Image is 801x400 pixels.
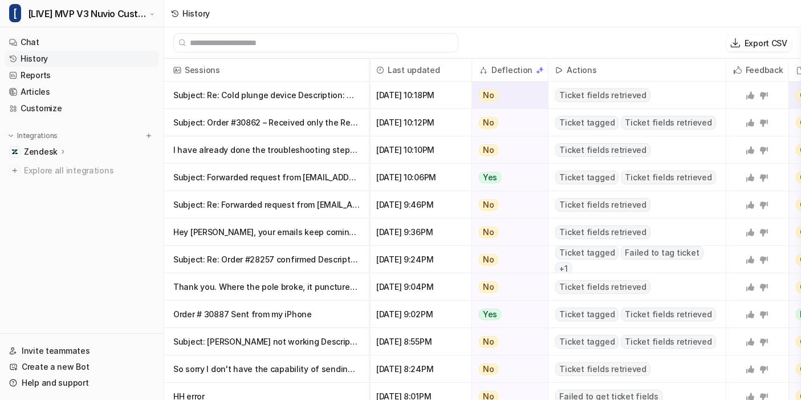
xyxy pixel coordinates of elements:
h2: Deflection [491,59,532,82]
span: Ticket fields retrieved [555,198,650,212]
button: No [472,219,542,246]
p: Hey [PERSON_NAME], your emails keep coming into my junk mail so I don't notice them for a [173,219,360,246]
span: [DATE] 10:12PM [374,109,467,136]
span: Explore all integrations [24,161,154,180]
p: Subject: Forwarded request from [EMAIL_ADDRESS][DOMAIN_NAME] Description: You have a n [173,164,360,191]
a: Create a new Bot [5,359,159,375]
h2: Feedback [746,59,783,82]
p: Subject: Re: Cold plunge device Description: This is a follow-up to your previo [173,82,360,109]
a: Customize [5,100,159,116]
p: Subject: [PERSON_NAME] not working Description: [PERSON_NAME] Order#29963 We trie [173,328,360,355]
button: Export CSV [726,35,792,51]
a: Invite teammates [5,343,159,359]
span: [DATE] 9:24PM [374,246,467,273]
span: Ticket fields retrieved [621,171,715,184]
span: No [479,281,498,293]
span: Ticket fields retrieved [555,362,650,376]
span: Ticket fields retrieved [555,143,650,157]
button: No [472,246,542,273]
span: [DATE] 8:55PM [374,328,467,355]
p: Subject: Re: Forwarded request from [EMAIL_ADDRESS][DOMAIN_NAME] Description: This is a f [173,191,360,219]
p: Zendesk [24,146,58,157]
button: No [472,191,542,219]
span: No [479,144,498,156]
span: [ [9,4,21,22]
span: Ticket fields retrieved [555,225,650,239]
span: [DATE] 9:02PM [374,301,467,328]
img: Zendesk [11,148,18,155]
span: Ticket fields retrieved [621,116,715,130]
span: Ticket tagged [555,116,619,130]
p: Order # 30887 Sent from my iPhone [173,301,360,328]
p: I have already done the troubleshooting steps and have sent multiple videos. I h [173,136,360,164]
p: Subject: Re: Order #28257 confirmed Description: Good afternoon, Our chiller s [173,246,360,273]
span: [DATE] 9:04PM [374,273,467,301]
button: No [472,136,542,164]
a: Help and support [5,375,159,391]
button: Yes [472,164,542,191]
img: menu_add.svg [145,132,153,140]
span: Ticket fields retrieved [621,308,715,321]
span: No [479,254,498,265]
p: Export CSV [745,37,787,49]
span: [DATE] 9:46PM [374,191,467,219]
span: Ticket fields retrieved [621,335,715,349]
a: Chat [5,34,159,50]
span: Ticket tagged [555,171,619,184]
span: No [479,336,498,348]
span: No [479,90,498,101]
span: Failed to tag ticket [621,246,703,260]
a: Reports [5,67,159,83]
span: Ticket tagged [555,246,619,260]
span: Ticket tagged [555,308,619,321]
a: History [5,51,159,67]
span: Yes [479,172,501,183]
span: No [479,363,498,375]
button: Integrations [5,130,61,142]
span: [LIVE] MVP V3 Nuvio Customer Service Bot [28,6,147,22]
button: No [472,355,542,383]
span: Ticket fields retrieved [555,88,650,102]
span: Sessions [169,59,364,82]
span: Ticket fields retrieved [555,280,650,294]
button: Yes [472,301,542,328]
p: Thank you. Where the pole broke, it punctured the tub and opened up from there. [173,273,360,301]
span: Yes [479,309,501,320]
p: Integrations [17,131,58,140]
span: No [479,117,498,128]
span: [DATE] 10:06PM [374,164,467,191]
img: explore all integrations [9,165,21,176]
span: [DATE] 9:36PM [374,219,467,246]
p: So sorry I don't have the capability of sending you a video right now. but I jus [173,355,360,383]
span: No [479,227,498,238]
p: Subject: Order #30862 – Received only the Recovery Pod, missing the main chiller [173,109,360,136]
span: + 1 [555,262,572,276]
span: Last updated [374,59,467,82]
span: [DATE] 10:18PM [374,82,467,109]
span: [DATE] 8:24PM [374,355,467,383]
img: expand menu [7,132,15,140]
span: No [479,199,498,211]
a: Articles [5,84,159,100]
span: [DATE] 10:10PM [374,136,467,164]
h2: Actions [567,59,596,82]
button: No [472,109,542,136]
span: Ticket tagged [555,335,619,349]
button: No [472,82,542,109]
button: No [472,328,542,355]
div: History [182,7,210,19]
button: No [472,273,542,301]
a: Explore all integrations [5,163,159,179]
